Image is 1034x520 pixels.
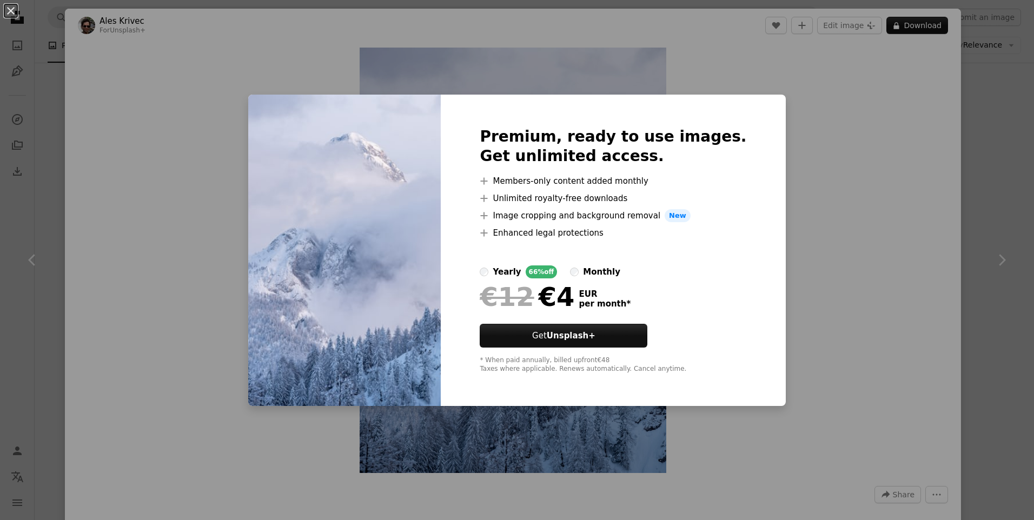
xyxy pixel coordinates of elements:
li: Image cropping and background removal [480,209,746,222]
div: €4 [480,283,574,311]
div: yearly [493,265,521,278]
span: per month * [579,299,631,309]
div: monthly [583,265,620,278]
strong: Unsplash+ [547,331,595,341]
span: New [665,209,691,222]
input: yearly66%off [480,268,488,276]
input: monthly [570,268,579,276]
img: premium_photo-1674912033142-73f8bcb53238 [248,95,441,406]
h2: Premium, ready to use images. Get unlimited access. [480,127,746,166]
span: €12 [480,283,534,311]
div: * When paid annually, billed upfront €48 Taxes where applicable. Renews automatically. Cancel any... [480,356,746,374]
div: 66% off [526,265,558,278]
li: Members-only content added monthly [480,175,746,188]
li: Enhanced legal protections [480,226,746,239]
span: EUR [579,289,631,299]
button: GetUnsplash+ [480,324,647,348]
li: Unlimited royalty-free downloads [480,192,746,205]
